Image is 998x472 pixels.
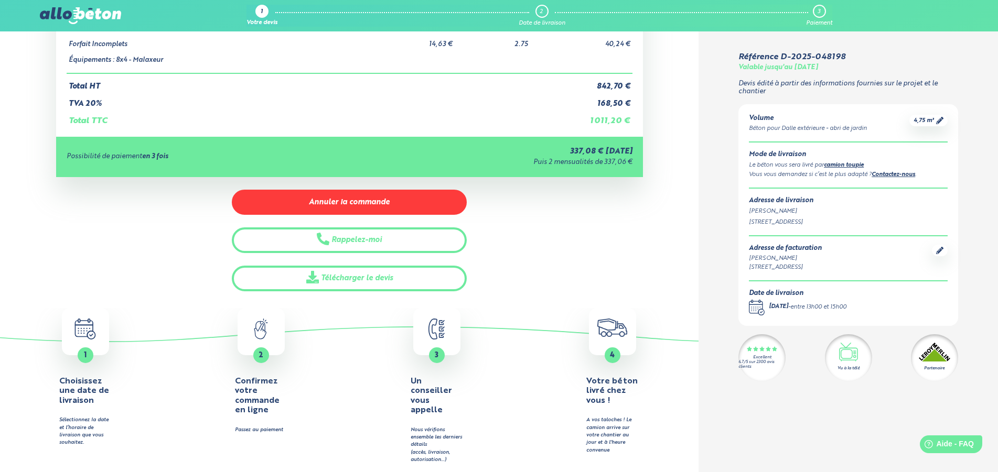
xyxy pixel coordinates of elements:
div: Le béton vous sera livré par [749,161,948,170]
div: [STREET_ADDRESS] [749,263,822,272]
span: 2 [259,352,263,359]
h4: Confirmez votre commande en ligne [235,377,287,415]
div: Adresse de facturation [749,245,822,253]
div: Béton pour Dalle extérieure - abri de jardin [749,124,867,133]
td: 2.75 [512,32,564,49]
td: 1 011,20 € [564,108,632,126]
a: 1 Votre devis [246,5,277,27]
div: Passez au paiement [235,426,287,434]
div: Paiement [806,20,832,27]
td: Équipements : 8x4 - Malaxeur [67,48,427,73]
div: Vous vous demandez si c’est le plus adapté ? . [749,170,948,180]
div: [PERSON_NAME] [749,207,948,216]
div: Vu à la télé [838,365,860,371]
td: Total HT [67,73,564,91]
h4: Votre béton livré chez vous ! [586,377,639,405]
div: Date de livraison [519,20,565,27]
td: 842,70 € [564,73,632,91]
div: Adresse de livraison [749,197,948,205]
button: Annuler la commande [232,190,467,215]
td: TVA 20% [67,91,564,108]
img: truck.c7a9816ed8b9b1312949.png [597,319,627,337]
div: 337,08 € [DATE] [353,147,632,156]
div: Nous vérifions ensemble les derniers détails (accès, livraison, autorisation…) [411,426,463,464]
div: - [769,303,846,312]
div: [STREET_ADDRESS] [749,218,948,227]
div: Volume [749,115,867,123]
button: Rappelez-moi [232,227,467,253]
div: Référence D-2025-048198 [738,52,845,62]
a: camion toupie [824,162,864,168]
div: 4.7/5 sur 2300 avis clients [738,360,786,369]
div: entre 13h00 et 15h00 [790,303,846,312]
a: 2 Confirmez votre commande en ligne Passez au paiement [176,308,346,434]
div: A vos taloches ! Le camion arrive sur votre chantier au jour et à l'heure convenue [586,416,639,454]
div: [DATE] [769,303,788,312]
div: 1 [261,9,263,16]
div: Date de livraison [749,290,846,298]
div: Valable jusqu'au [DATE] [738,64,818,72]
div: Sélectionnez la date et l’horaire de livraison que vous souhaitez. [59,416,112,447]
div: Mode de livraison [749,151,948,159]
div: [PERSON_NAME] [749,254,822,263]
a: 3 Paiement [806,5,832,27]
img: allobéton [40,7,121,24]
td: 168,50 € [564,91,632,108]
div: Excellent [753,355,771,360]
td: 14,63 € [427,32,512,49]
div: Possibilité de paiement [67,153,353,161]
span: 1 [84,352,87,359]
a: 2 Date de livraison [519,5,565,27]
div: Votre devis [246,20,277,27]
p: Devis édité à partir des informations fournies sur le projet et le chantier [738,80,958,95]
h4: Un conseiller vous appelle [411,377,463,415]
td: Forfait Incomplets [67,32,427,49]
button: 3 Un conseiller vous appelle Nous vérifions ensemble les derniers détails(accès, livraison, autor... [351,308,522,464]
div: 3 [818,8,820,15]
strong: en 3 fois [142,153,168,160]
iframe: Help widget launcher [905,431,986,460]
div: 2 [540,8,543,15]
a: Contactez-nous [872,172,915,178]
div: Partenaire [924,365,945,371]
td: 40,24 € [564,32,632,49]
span: 4 [610,352,615,359]
td: Total TTC [67,108,564,126]
a: Télécharger le devis [232,266,467,291]
h4: Choisissez une date de livraison [59,377,112,405]
span: 3 [435,352,438,359]
div: Puis 2 mensualités de 337,06 € [353,159,632,167]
